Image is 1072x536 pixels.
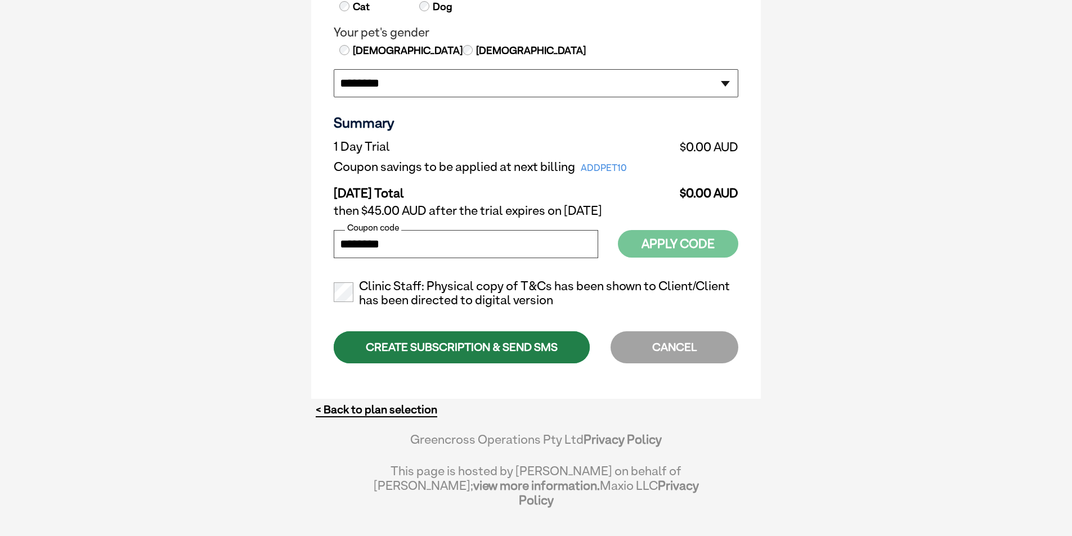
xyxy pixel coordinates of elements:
[334,201,738,221] td: then $45.00 AUD after the trial expires on [DATE]
[334,25,738,40] legend: Your pet's gender
[519,478,699,507] a: Privacy Policy
[316,403,437,417] a: < Back to plan selection
[584,432,662,447] a: Privacy Policy
[334,114,738,131] h3: Summary
[473,478,600,493] a: view more information.
[345,223,401,233] label: Coupon code
[334,279,738,308] label: Clinic Staff: Physical copy of T&Cs has been shown to Client/Client has been directed to digital ...
[670,177,738,201] td: $0.00 AUD
[373,432,699,458] div: Greencross Operations Pty Ltd
[611,331,738,363] div: CANCEL
[373,458,699,507] div: This page is hosted by [PERSON_NAME] on behalf of [PERSON_NAME]; Maxio LLC
[334,331,590,363] div: CREATE SUBSCRIPTION & SEND SMS
[334,157,670,177] td: Coupon savings to be applied at next billing
[618,230,738,258] button: Apply Code
[334,282,353,302] input: Clinic Staff: Physical copy of T&Cs has been shown to Client/Client has been directed to digital ...
[670,137,738,157] td: $0.00 AUD
[334,177,670,201] td: [DATE] Total
[575,160,633,176] span: ADDPET10
[334,137,670,157] td: 1 Day Trial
